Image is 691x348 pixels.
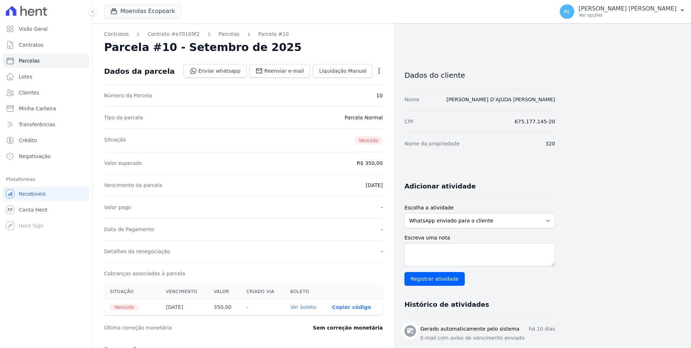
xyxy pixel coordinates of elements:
[6,175,86,184] div: Plataformas
[104,226,154,233] dt: Data de Pagamento
[3,85,89,100] a: Clientes
[404,272,465,286] input: Registrar atividade
[579,12,677,18] p: Ver opções
[3,38,89,52] a: Contratos
[241,284,284,299] th: Criado via
[404,71,555,80] h3: Dados do cliente
[219,30,240,38] a: Parcelas
[404,96,419,103] dt: Nome
[104,114,143,121] dt: Tipo da parcela
[184,64,247,78] a: Enviar whatsapp
[381,226,383,233] dd: -
[313,324,383,331] dd: Sem correção monetária
[381,248,383,255] dd: -
[147,30,199,38] a: Contrato #e70109f2
[104,160,142,167] dt: Valor esperado
[3,101,89,116] a: Minha Carteira
[554,1,691,22] button: RL [PERSON_NAME] [PERSON_NAME] Ver opções
[376,92,383,99] dd: 10
[104,284,160,299] th: Situação
[104,136,126,145] dt: Situação
[515,118,555,125] dd: 675.177.145-20
[104,324,269,331] dt: Última correção monetária
[249,64,310,78] a: Reenviar e-mail
[354,136,383,145] span: Vencido
[420,334,555,342] p: E-mail com aviso de vencimento enviado
[3,149,89,164] a: Negativação
[19,73,33,80] span: Lotes
[19,105,56,112] span: Minha Carteira
[110,304,138,311] span: Vencido
[19,41,43,48] span: Contratos
[529,325,555,333] p: há 10 dias
[19,137,37,144] span: Crédito
[404,234,555,242] label: Escreva uma nota
[564,9,570,14] span: RL
[3,117,89,132] a: Transferências
[357,160,383,167] dd: R$ 350,00
[104,182,162,189] dt: Vencimento da parcela
[258,30,289,38] a: Parcela #10
[104,67,175,76] div: Dados da parcela
[290,304,316,310] a: Ver boleto
[404,182,476,191] h3: Adicionar atividade
[3,54,89,68] a: Parcelas
[284,284,326,299] th: Boleto
[104,270,185,277] dt: Cobranças associadas à parcela
[160,284,208,299] th: Vencimento
[579,5,677,12] p: [PERSON_NAME] [PERSON_NAME]
[332,304,371,310] button: Copiar código
[19,89,39,96] span: Clientes
[264,67,304,75] span: Reenviar e-mail
[381,204,383,211] dd: -
[104,41,302,54] h2: Parcela #10 - Setembro de 2025
[19,190,46,198] span: Recebíveis
[104,204,131,211] dt: Valor pago
[104,92,152,99] dt: Número da Parcela
[446,97,555,102] a: [PERSON_NAME] D’AJUDA [PERSON_NAME]
[19,25,48,33] span: Visão Geral
[104,30,383,38] nav: Breadcrumb
[104,30,129,38] a: Contratos
[3,187,89,201] a: Recebíveis
[344,114,383,121] dd: Parcela Normal
[545,140,555,147] dd: 320
[3,133,89,148] a: Crédito
[19,57,40,64] span: Parcelas
[404,140,460,147] dt: Nome da propriedade
[404,204,555,212] label: Escolha a atividade
[3,203,89,217] a: Conta Hent
[104,248,170,255] dt: Detalhes da renegociação
[420,325,519,333] h3: Gerado automaticamente pelo sistema
[404,118,414,125] dt: CPF
[319,67,366,75] span: Liquidação Manual
[404,300,489,309] h3: Histórico de atividades
[19,206,47,213] span: Conta Hent
[19,121,55,128] span: Transferências
[313,64,373,78] a: Liquidação Manual
[208,299,241,315] th: 350,00
[104,4,181,18] button: Moendas Ecopoark
[3,69,89,84] a: Lotes
[160,299,208,315] th: [DATE]
[241,299,284,315] th: -
[3,22,89,36] a: Visão Geral
[19,153,51,160] span: Negativação
[208,284,241,299] th: Valor
[366,182,383,189] dd: [DATE]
